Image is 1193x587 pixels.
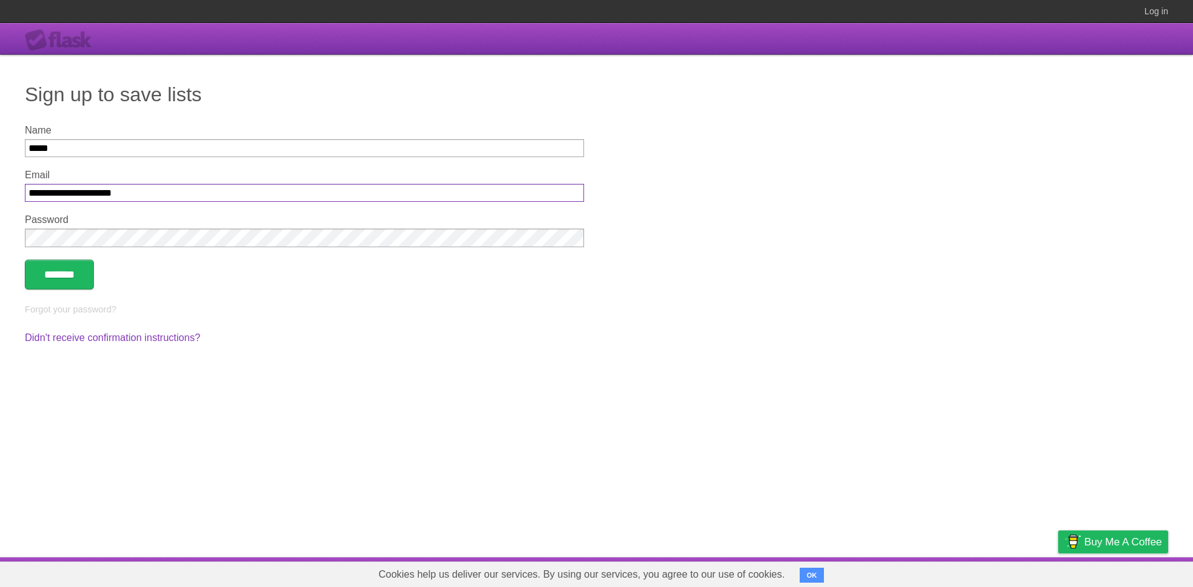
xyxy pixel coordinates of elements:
[893,560,919,584] a: About
[25,214,584,225] label: Password
[1064,531,1081,552] img: Buy me a coffee
[25,80,1168,109] h1: Sign up to save lists
[25,125,584,136] label: Name
[1058,530,1168,553] a: Buy me a coffee
[25,29,99,52] div: Flask
[25,332,200,343] a: Didn't receive confirmation instructions?
[800,568,824,583] button: OK
[934,560,984,584] a: Developers
[366,562,797,587] span: Cookies help us deliver our services. By using our services, you agree to our use of cookies.
[25,304,116,314] a: Forgot your password?
[1084,531,1162,553] span: Buy me a coffee
[1000,560,1027,584] a: Terms
[1042,560,1074,584] a: Privacy
[25,170,584,181] label: Email
[1090,560,1168,584] a: Suggest a feature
